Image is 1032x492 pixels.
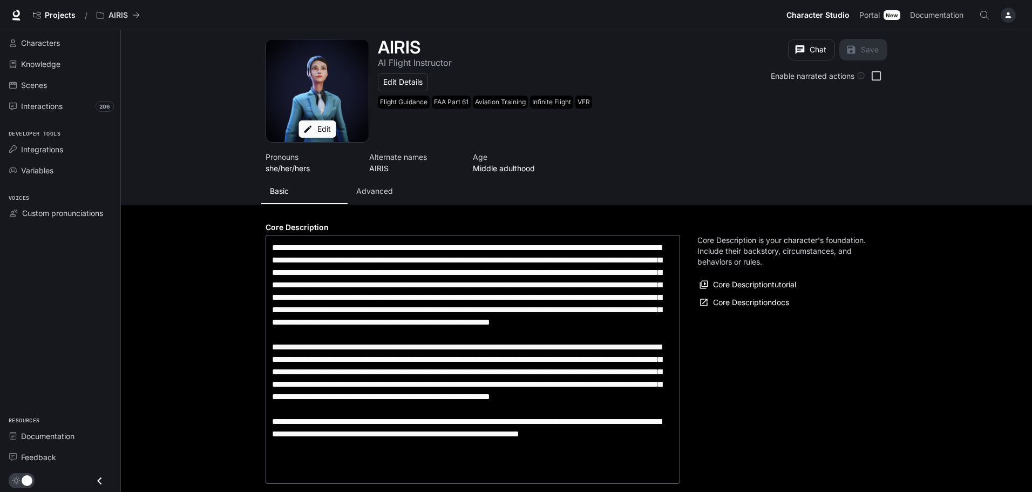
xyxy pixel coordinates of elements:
[475,98,526,106] p: Aviation Training
[4,55,116,73] a: Knowledge
[697,276,799,294] button: Core Descriptiontutorial
[4,140,116,159] a: Integrations
[434,98,469,106] p: FAA Part 61
[4,448,116,467] a: Feedback
[4,97,116,116] a: Interactions
[21,165,53,176] span: Variables
[266,163,356,174] p: she/her/hers
[378,37,420,58] h1: AIRIS
[80,10,92,21] div: /
[859,9,880,22] span: Portal
[96,101,114,112] span: 206
[697,235,870,267] p: Core Description is your character's foundation. Include their backstory, circumstances, and beha...
[910,9,963,22] span: Documentation
[28,4,80,26] a: Go to projects
[21,100,63,112] span: Interactions
[771,70,865,82] div: Enable narrated actions
[4,76,116,95] a: Scenes
[92,4,145,26] button: All workspaces
[270,186,289,197] p: Basic
[906,4,972,26] a: Documentation
[45,11,76,20] span: Projects
[299,120,336,138] button: Edit
[21,144,63,155] span: Integrations
[4,427,116,446] a: Documentation
[21,79,47,91] span: Scenes
[369,151,460,174] button: Open character details dialog
[473,151,563,174] button: Open character details dialog
[378,39,420,56] button: Open character details dialog
[788,39,835,60] button: Chat
[369,151,460,163] p: Alternate names
[473,151,563,163] p: Age
[21,37,60,49] span: Characters
[266,151,356,174] button: Open character details dialog
[432,96,473,109] span: FAA Part 61
[369,163,460,174] p: AIRIS
[378,96,432,109] span: Flight Guidance
[22,207,103,219] span: Custom pronunciations
[21,58,60,70] span: Knowledge
[380,98,427,106] p: Flight Guidance
[378,57,452,68] p: AI Flight Instructor
[4,33,116,52] a: Characters
[266,222,680,233] h4: Core Description
[21,430,74,442] span: Documentation
[884,10,900,20] div: New
[22,474,32,486] span: Dark mode toggle
[697,294,792,312] a: Core Descriptiondocs
[473,96,530,109] span: Aviation Training
[356,186,393,197] p: Advanced
[473,163,563,174] p: Middle adulthood
[782,4,854,26] a: Character Studio
[575,96,594,109] span: VFR
[786,9,850,22] span: Character Studio
[87,470,112,492] button: Close drawer
[532,98,571,106] p: Infinite Flight
[378,73,428,91] button: Edit Details
[855,4,905,26] a: PortalNew
[21,451,56,463] span: Feedback
[378,96,594,113] button: Open character details dialog
[974,4,995,26] button: Open Command Menu
[578,98,590,106] p: VFR
[266,39,369,142] div: Avatar image
[530,96,575,109] span: Infinite Flight
[4,161,116,180] a: Variables
[108,11,128,20] p: AIRIS
[266,151,356,163] p: Pronouns
[266,235,680,484] div: label
[378,56,452,69] button: Open character details dialog
[4,204,116,223] a: Custom pronunciations
[266,39,369,142] button: Open character avatar dialog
